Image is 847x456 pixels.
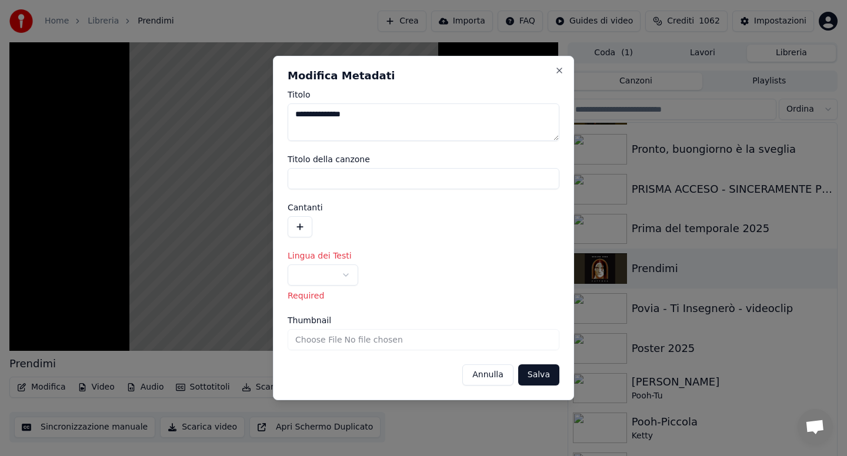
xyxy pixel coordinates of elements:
[288,71,559,81] h2: Modifica Metadati
[288,290,559,302] p: Required
[462,364,513,385] button: Annulla
[518,364,559,385] button: Salva
[288,90,559,99] label: Titolo
[288,252,352,260] span: Lingua dei Testi
[288,155,559,163] label: Titolo della canzone
[288,203,559,212] label: Cantanti
[288,316,331,324] span: Thumbnail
